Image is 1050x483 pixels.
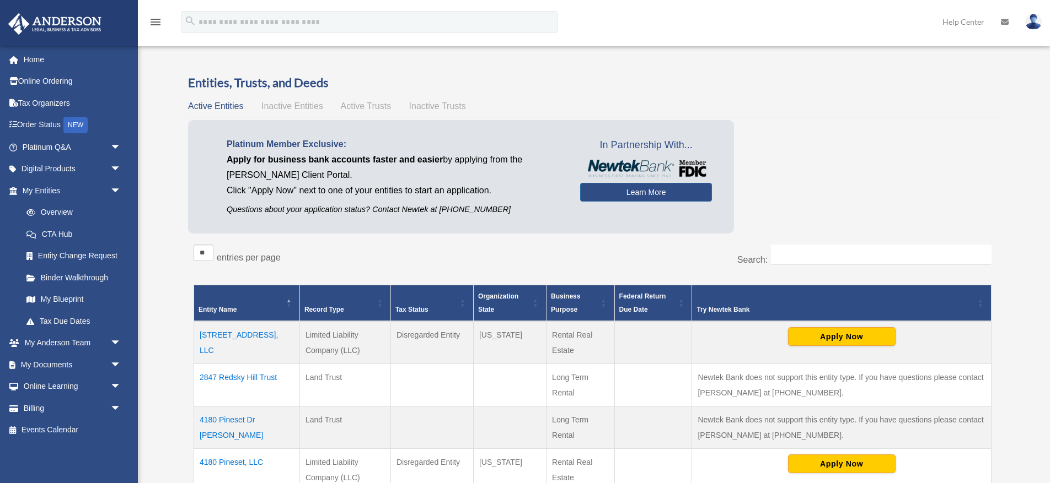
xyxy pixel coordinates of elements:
[194,285,300,322] th: Entity Name: Activate to invert sorting
[8,397,138,419] a: Billingarrow_drop_down
[227,183,564,198] p: Click "Apply Now" next to one of your entities to start an application.
[261,101,323,111] span: Inactive Entities
[63,117,88,133] div: NEW
[580,137,712,154] span: In Partnership With...
[149,15,162,29] i: menu
[586,160,706,177] img: NewtekBankLogoSM.png
[299,364,390,406] td: Land Trust
[8,158,138,180] a: Digital Productsarrow_drop_down
[15,267,132,289] a: Binder Walkthrough
[788,327,896,346] button: Apply Now
[473,321,546,364] td: [US_STATE]
[110,397,132,420] span: arrow_drop_down
[15,223,132,245] a: CTA Hub
[390,321,473,364] td: Disregarded Entity
[8,70,138,93] a: Online Ordering
[110,354,132,376] span: arrow_drop_down
[8,136,138,158] a: Platinum Q&Aarrow_drop_down
[8,114,138,137] a: Order StatusNEW
[788,454,896,473] button: Apply Now
[8,92,138,114] a: Tax Organizers
[737,255,768,264] label: Search:
[341,101,392,111] span: Active Trusts
[5,13,105,35] img: Anderson Advisors Platinum Portal
[15,310,132,332] a: Tax Due Dates
[304,306,344,313] span: Record Type
[8,419,138,441] a: Events Calendar
[547,406,615,449] td: Long Term Rental
[110,136,132,159] span: arrow_drop_down
[227,203,564,216] p: Questions about your application status? Contact Newtek at [PHONE_NUMBER]
[194,321,300,364] td: [STREET_ADDRESS], LLC
[194,364,300,406] td: 2847 Redsky Hill Trust
[390,285,473,322] th: Tax Status: Activate to sort
[199,306,237,313] span: Entity Name
[188,74,997,91] h3: Entities, Trusts, and Deeds
[194,406,300,449] td: 4180 Pineset Dr [PERSON_NAME]
[217,253,281,262] label: entries per page
[184,15,196,27] i: search
[8,332,138,354] a: My Anderson Teamarrow_drop_down
[8,354,138,376] a: My Documentsarrow_drop_down
[547,364,615,406] td: Long Term Rental
[395,306,428,313] span: Tax Status
[409,101,466,111] span: Inactive Trusts
[299,406,390,449] td: Land Trust
[227,152,564,183] p: by applying from the [PERSON_NAME] Client Portal.
[15,289,132,311] a: My Blueprint
[551,292,580,313] span: Business Purpose
[547,321,615,364] td: Rental Real Estate
[580,183,712,202] a: Learn More
[8,376,138,398] a: Online Learningarrow_drop_down
[110,158,132,181] span: arrow_drop_down
[619,292,666,313] span: Federal Return Due Date
[15,202,127,224] a: Overview
[188,101,243,111] span: Active Entities
[149,19,162,29] a: menu
[227,137,564,152] p: Platinum Member Exclusive:
[697,303,974,316] div: Try Newtek Bank
[8,48,138,70] a: Home
[110,376,132,398] span: arrow_drop_down
[692,285,992,322] th: Try Newtek Bank : Activate to sort
[614,285,692,322] th: Federal Return Due Date: Activate to sort
[227,155,443,164] span: Apply for business bank accounts faster and easier
[692,406,992,449] td: Newtek Bank does not support this entity type. If you have questions please contact [PERSON_NAME]...
[1025,14,1042,30] img: User Pic
[15,245,132,267] a: Entity Change Request
[110,180,132,202] span: arrow_drop_down
[547,285,615,322] th: Business Purpose: Activate to sort
[299,321,390,364] td: Limited Liability Company (LLC)
[8,180,132,202] a: My Entitiesarrow_drop_down
[473,285,546,322] th: Organization State: Activate to sort
[692,364,992,406] td: Newtek Bank does not support this entity type. If you have questions please contact [PERSON_NAME]...
[110,332,132,355] span: arrow_drop_down
[478,292,518,313] span: Organization State
[299,285,390,322] th: Record Type: Activate to sort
